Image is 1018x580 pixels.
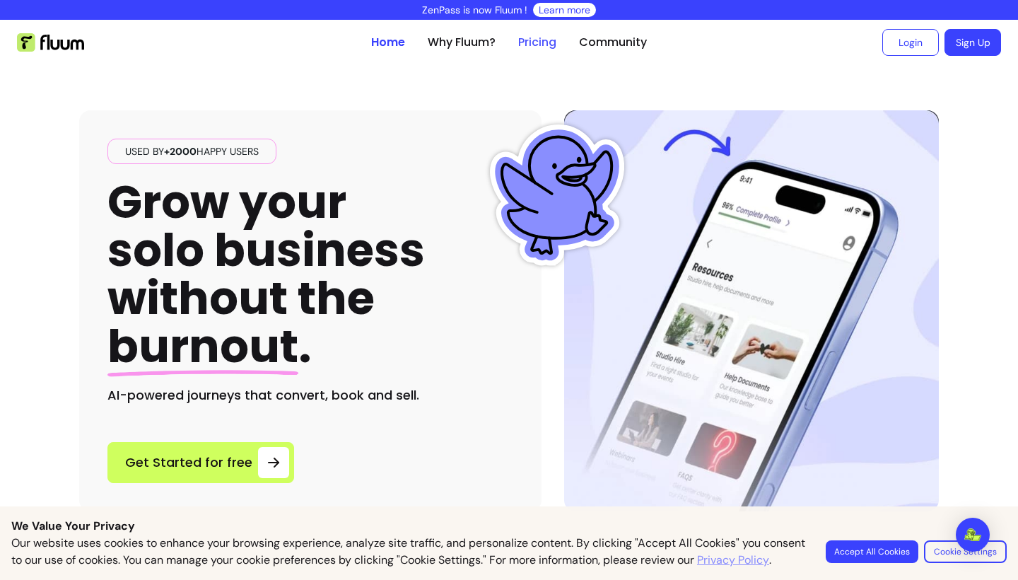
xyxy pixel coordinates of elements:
p: ZenPass is now Fluum ! [422,3,527,17]
a: Get Started for free [107,442,294,483]
a: Pricing [518,34,556,51]
span: Used by happy users [119,144,264,158]
span: burnout [107,315,298,378]
a: Community [579,34,647,51]
p: Our website uses cookies to enhance your browsing experience, analyze site traffic, and personali... [11,535,809,569]
a: Sign Up [944,29,1001,56]
h1: Grow your solo business without the . [107,178,425,371]
span: Get Started for free [125,453,252,472]
h2: AI-powered journeys that convert, book and sell. [107,385,513,405]
img: Fluum Logo [17,33,84,52]
a: Login [882,29,939,56]
div: Open Intercom Messenger [956,518,990,552]
img: Fluum Duck sticker [486,124,628,266]
a: Privacy Policy [697,552,769,569]
a: Why Fluum? [428,34,496,51]
button: Cookie Settings [924,540,1007,563]
img: Hero [564,110,939,511]
span: +2000 [164,145,197,158]
p: We Value Your Privacy [11,518,1007,535]
button: Accept All Cookies [826,540,918,563]
a: Learn more [539,3,590,17]
a: Home [371,34,405,51]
